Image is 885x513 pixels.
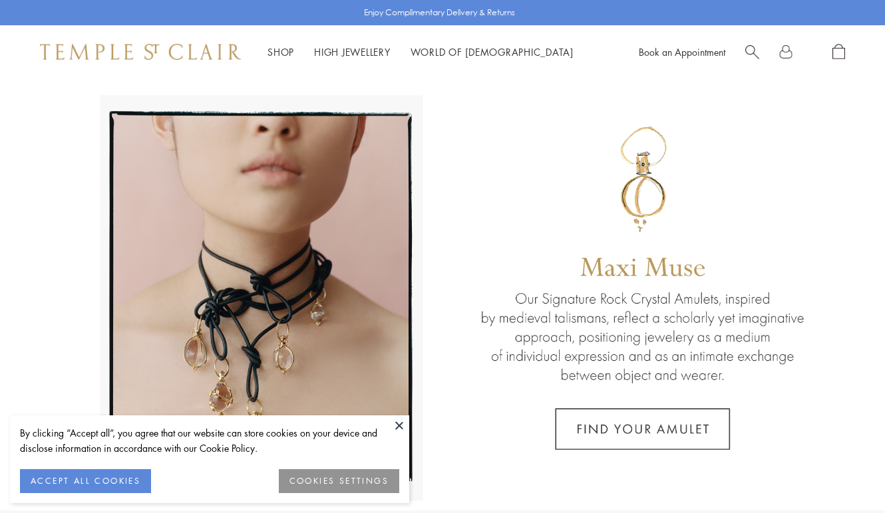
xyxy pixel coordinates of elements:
iframe: Gorgias live chat messenger [818,451,872,500]
a: High JewelleryHigh Jewellery [314,45,391,58]
button: COOKIES SETTINGS [279,469,399,493]
a: ShopShop [267,45,294,58]
div: By clicking “Accept all”, you agree that our website can store cookies on your device and disclos... [20,425,399,456]
img: Temple St. Clair [40,44,241,60]
p: Enjoy Complimentary Delivery & Returns [364,6,515,19]
nav: Main navigation [267,44,574,60]
a: Book an Appointment [639,45,725,58]
a: World of [DEMOGRAPHIC_DATA]World of [DEMOGRAPHIC_DATA] [411,45,574,58]
a: Search [745,44,759,60]
a: Open Shopping Bag [832,44,845,60]
button: ACCEPT ALL COOKIES [20,469,151,493]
